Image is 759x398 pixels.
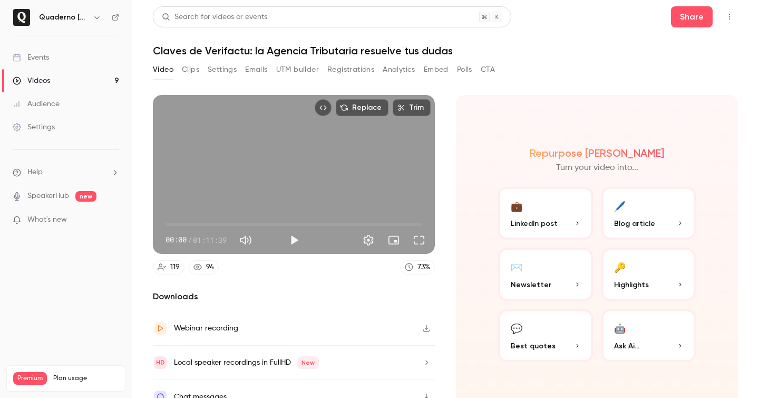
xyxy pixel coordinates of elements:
button: 💼LinkedIn post [498,187,593,240]
div: 🔑 [614,259,626,275]
iframe: Noticeable Trigger [106,215,119,225]
li: help-dropdown-opener [13,167,119,178]
p: Turn your video into... [556,162,638,174]
div: 💼 [511,197,522,214]
h2: Downloads [153,290,435,303]
button: Top Bar Actions [721,8,738,25]
a: 119 [153,260,184,274]
div: 94 [206,262,214,273]
a: SpeakerHub [27,191,69,202]
div: Local speaker recordings in FullHD [174,356,319,369]
button: 💬Best quotes [498,309,593,362]
div: Search for videos or events [162,12,267,23]
span: LinkedIn post [511,218,558,229]
h6: Quaderno [GEOGRAPHIC_DATA] [39,12,89,23]
span: Ask Ai... [614,340,639,352]
span: 01:11:39 [193,234,227,245]
span: Newsletter [511,279,551,290]
button: 🔑Highlights [601,248,696,301]
button: Registrations [327,61,374,78]
div: ✉️ [511,259,522,275]
button: Emails [245,61,267,78]
button: 🤖Ask Ai... [601,309,696,362]
div: 119 [170,262,180,273]
button: Embed [424,61,449,78]
img: Quaderno España [13,9,30,26]
button: Embed video [315,99,332,116]
span: 00:00 [166,234,187,245]
button: Turn on miniplayer [383,230,404,251]
span: Best quotes [511,340,556,352]
span: / [188,234,192,245]
button: Share [671,6,713,27]
button: Full screen [408,230,430,251]
a: 73% [400,260,435,274]
div: Webinar recording [174,322,238,335]
button: Clips [182,61,199,78]
h1: Claves de Verifactu: la Agencia Tributaria resuelve tus dudas [153,44,738,57]
button: UTM builder [276,61,319,78]
button: Replace [336,99,388,116]
button: Settings [208,61,237,78]
span: Premium [13,372,47,385]
a: 94 [189,260,219,274]
button: Mute [235,230,256,251]
div: Videos [13,75,50,86]
h2: Repurpose [PERSON_NAME] [530,147,664,159]
div: Audience [13,99,60,109]
button: Video [153,61,173,78]
button: Play [284,230,305,251]
div: 00:00 [166,234,227,245]
div: 73 % [417,262,430,273]
button: Polls [457,61,472,78]
div: Settings [13,122,55,132]
span: Help [27,167,43,178]
span: What's new [27,214,67,225]
div: 🤖 [614,320,626,336]
button: ✉️Newsletter [498,248,593,301]
span: new [75,191,96,202]
button: Trim [393,99,431,116]
span: Plan usage [53,374,119,383]
span: New [297,356,319,369]
div: 💬 [511,320,522,336]
button: 🖊️Blog article [601,187,696,240]
span: Blog article [614,218,655,229]
span: Highlights [614,279,649,290]
div: Events [13,52,49,63]
button: CTA [481,61,495,78]
button: Analytics [383,61,415,78]
div: 🖊️ [614,197,626,214]
button: Settings [358,230,379,251]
